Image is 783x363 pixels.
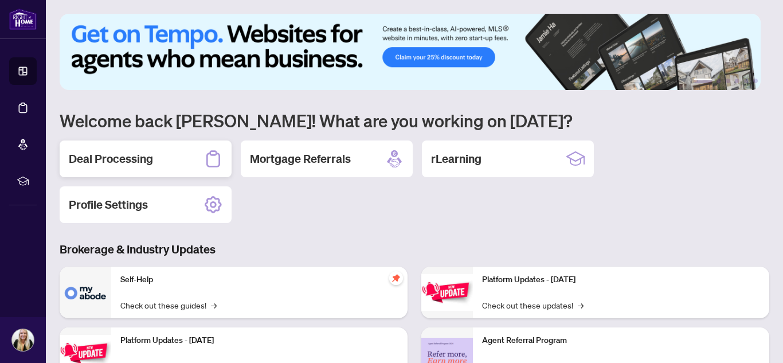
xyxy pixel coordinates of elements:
img: Self-Help [60,267,111,318]
h1: Welcome back [PERSON_NAME]! What are you working on [DATE]? [60,110,769,131]
img: Profile Icon [12,329,34,351]
img: Slide 0 [60,14,761,90]
a: Check out these guides!→ [120,299,217,311]
h2: Deal Processing [69,151,153,167]
p: Agent Referral Program [482,334,760,347]
p: Platform Updates - [DATE] [482,274,760,286]
p: Platform Updates - [DATE] [120,334,398,347]
h2: rLearning [431,151,481,167]
span: → [578,299,584,311]
button: 3 [726,79,730,83]
img: Platform Updates - June 23, 2025 [421,274,473,310]
h3: Brokerage & Industry Updates [60,241,769,257]
button: 6 [753,79,758,83]
h2: Profile Settings [69,197,148,213]
button: 1 [694,79,712,83]
button: 2 [717,79,721,83]
span: pushpin [389,271,403,285]
img: logo [9,9,37,30]
span: → [211,299,217,311]
a: Check out these updates!→ [482,299,584,311]
button: 5 [744,79,749,83]
p: Self-Help [120,274,398,286]
button: 4 [735,79,739,83]
h2: Mortgage Referrals [250,151,351,167]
